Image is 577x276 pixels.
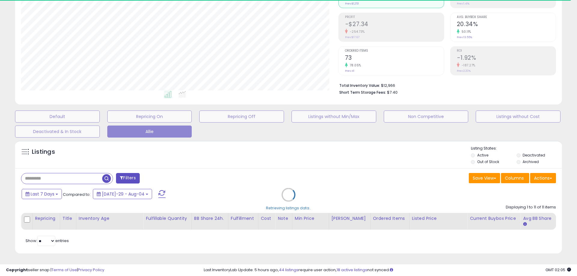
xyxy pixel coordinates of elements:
[459,63,475,68] small: -187.27%
[337,267,367,273] a: 18 active listings
[457,49,556,53] span: ROI
[457,21,556,29] h2: 20.34%
[345,2,359,5] small: Prev: $1,251
[279,267,298,273] a: 44 listings
[345,54,444,62] h2: 73
[199,111,284,123] button: Repricing Off
[292,111,376,123] button: Listings without Min/Max
[457,54,556,62] h2: -1.92%
[345,21,444,29] h2: -$27.34
[348,29,365,34] small: -254.73%
[107,126,192,138] button: Allie
[345,35,359,39] small: Prev: $17.67
[339,90,386,95] b: Short Term Storage Fees:
[459,29,471,34] small: 50.11%
[107,111,192,123] button: Repricing On
[345,16,444,19] span: Profit
[6,267,28,273] strong: Copyright
[457,2,469,5] small: Prev: 1.41%
[339,83,380,88] b: Total Inventory Value:
[476,111,560,123] button: Listings without Cost
[78,267,104,273] a: Privacy Policy
[345,69,354,73] small: Prev: 41
[339,81,551,89] li: $12,966
[457,16,556,19] span: Avg. Buybox Share
[345,49,444,53] span: Ordered Items
[51,267,77,273] a: Terms of Use
[387,89,398,95] span: $7.40
[545,267,571,273] span: 2025-08-13 02:05 GMT
[15,126,100,138] button: Deactivated & In Stock
[457,69,471,73] small: Prev: 2.20%
[15,111,100,123] button: Default
[348,63,361,68] small: 78.05%
[266,205,311,211] div: Retrieving listings data..
[384,111,469,123] button: Non Competitive
[457,35,472,39] small: Prev: 13.55%
[6,267,104,273] div: seller snap | |
[204,267,571,273] div: Last InventoryLab Update: 5 hours ago, require user action, not synced.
